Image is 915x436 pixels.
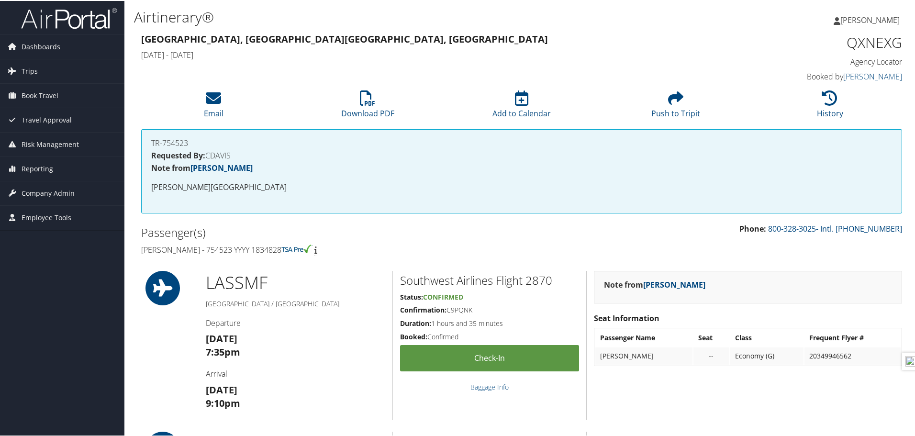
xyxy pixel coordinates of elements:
[400,318,579,327] h5: 1 hours and 35 minutes
[22,132,79,156] span: Risk Management
[141,224,514,240] h2: Passenger(s)
[730,347,803,364] td: Economy (G)
[206,270,385,294] h1: LAS SMF
[739,223,766,233] strong: Phone:
[400,291,423,301] strong: Status:
[834,5,909,34] a: [PERSON_NAME]
[730,328,803,346] th: Class
[151,149,205,160] strong: Requested By:
[206,298,385,308] h5: [GEOGRAPHIC_DATA] / [GEOGRAPHIC_DATA]
[400,304,579,314] h5: C9PQNK
[594,312,659,323] strong: Seat Information
[840,14,900,24] span: [PERSON_NAME]
[723,32,902,52] h1: QXNEXG
[22,205,71,229] span: Employee Tools
[22,58,38,82] span: Trips
[190,162,253,172] a: [PERSON_NAME]
[151,138,892,146] h4: TR-754523
[693,328,729,346] th: Seat
[151,151,892,158] h4: CDAVIS
[281,244,312,252] img: tsa-precheck.png
[400,271,579,288] h2: Southwest Airlines Flight 2870
[723,56,902,66] h4: Agency Locator
[206,345,240,358] strong: 7:35pm
[843,70,902,81] a: [PERSON_NAME]
[22,34,60,58] span: Dashboards
[141,244,514,254] h4: [PERSON_NAME] - 754523 YYYY 1834828
[804,328,901,346] th: Frequent Flyer #
[400,344,579,370] a: Check-in
[768,223,902,233] a: 800-328-3025- Intl. [PHONE_NUMBER]
[643,279,705,289] a: [PERSON_NAME]
[206,368,385,378] h4: Arrival
[595,347,692,364] td: [PERSON_NAME]
[604,279,705,289] strong: Note from
[423,291,463,301] span: Confirmed
[22,156,53,180] span: Reporting
[151,180,892,193] p: [PERSON_NAME][GEOGRAPHIC_DATA]
[134,6,651,26] h1: Airtinerary®
[206,331,237,344] strong: [DATE]
[400,331,427,340] strong: Booked:
[804,347,901,364] td: 20349946562
[341,95,394,118] a: Download PDF
[651,95,700,118] a: Push to Tripit
[595,328,692,346] th: Passenger Name
[141,32,548,45] strong: [GEOGRAPHIC_DATA], [GEOGRAPHIC_DATA] [GEOGRAPHIC_DATA], [GEOGRAPHIC_DATA]
[470,381,509,391] a: Baggage Info
[151,162,253,172] strong: Note from
[698,351,725,359] div: --
[400,331,579,341] h5: Confirmed
[400,304,446,313] strong: Confirmation:
[204,95,223,118] a: Email
[400,318,431,327] strong: Duration:
[22,180,75,204] span: Company Admin
[723,70,902,81] h4: Booked by
[206,396,240,409] strong: 9:10pm
[206,317,385,327] h4: Departure
[206,382,237,395] strong: [DATE]
[21,6,117,29] img: airportal-logo.png
[22,83,58,107] span: Book Travel
[22,107,72,131] span: Travel Approval
[492,95,551,118] a: Add to Calendar
[141,49,708,59] h4: [DATE] - [DATE]
[817,95,843,118] a: History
